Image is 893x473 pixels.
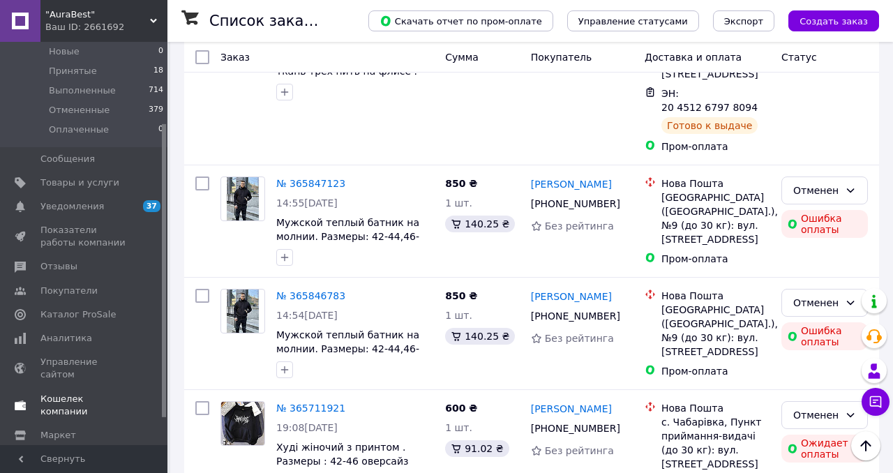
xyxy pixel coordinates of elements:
[793,295,839,310] div: Отменен
[661,415,770,471] div: с. Чабарівка, Пункт приймання-видачі (до 30 кг): вул. [STREET_ADDRESS]
[49,123,109,136] span: Оплаченные
[276,197,338,209] span: 14:55[DATE]
[276,403,345,414] a: № 365711921
[578,16,688,27] span: Управление статусами
[220,401,265,446] a: Фото товару
[380,15,542,27] span: Скачать отчет по пром-оплате
[49,45,80,58] span: Новые
[40,308,116,321] span: Каталог ProSale
[49,65,97,77] span: Принятые
[531,198,620,209] span: [PHONE_NUMBER]
[276,422,338,433] span: 19:08[DATE]
[531,52,592,63] span: Покупатель
[276,310,338,321] span: 14:54[DATE]
[40,260,77,273] span: Отзывы
[445,290,477,301] span: 850 ₴
[545,220,614,232] span: Без рейтинга
[445,52,479,63] span: Сумма
[545,445,614,456] span: Без рейтинга
[445,310,472,321] span: 1 шт.
[661,289,770,303] div: Нова Пошта
[49,104,110,117] span: Отмененные
[40,153,95,165] span: Сообщения
[40,429,76,442] span: Маркет
[531,177,612,191] a: [PERSON_NAME]
[567,10,699,31] button: Управление статусами
[713,10,774,31] button: Экспорт
[531,402,612,416] a: [PERSON_NAME]
[645,52,742,63] span: Доставка и оплата
[445,440,509,457] div: 91.02 ₴
[661,303,770,359] div: [GEOGRAPHIC_DATA] ([GEOGRAPHIC_DATA].), №9 (до 30 кг): вул. [STREET_ADDRESS]
[40,332,92,345] span: Аналитика
[276,329,419,382] a: Мужской теплый батник на молнии. Размеры: 42-44,46-48, 50-52, 54-56; Чорный, 54/56
[661,140,770,153] div: Пром-оплата
[661,190,770,246] div: [GEOGRAPHIC_DATA] ([GEOGRAPHIC_DATA].), №9 (до 30 кг): вул. [STREET_ADDRESS]
[661,252,770,266] div: Пром-оплата
[40,200,104,213] span: Уведомления
[276,178,345,189] a: № 365847123
[227,290,260,333] img: Фото товару
[40,285,98,297] span: Покупатели
[793,407,839,423] div: Отменен
[445,328,515,345] div: 140.25 ₴
[545,333,614,344] span: Без рейтинга
[276,217,419,270] a: Мужской теплый батник на молнии. Размеры: 42-44,46-48, 50-52, 54-56; Чорный, 54/56
[276,290,345,301] a: № 365846783
[661,117,758,134] div: Готово к выдаче
[40,224,129,249] span: Показатели работы компании
[661,364,770,378] div: Пром-оплата
[227,177,260,220] img: Фото товару
[793,183,839,198] div: Отменен
[276,442,408,467] a: Худі жіночий з принтом . Размеры : 42-46 оверсайз
[724,16,763,27] span: Экспорт
[45,8,150,21] span: "AuraBest"
[445,178,477,189] span: 850 ₴
[40,393,129,418] span: Кошелек компании
[800,16,868,27] span: Создать заказ
[40,356,129,381] span: Управление сайтом
[531,423,620,434] span: [PHONE_NUMBER]
[531,290,612,303] a: [PERSON_NAME]
[220,52,250,63] span: Заказ
[158,123,163,136] span: 0
[781,52,817,63] span: Статус
[220,177,265,221] a: Фото товару
[368,10,553,31] button: Скачать отчет по пром-оплате
[45,21,167,33] div: Ваш ID: 2661692
[781,435,868,463] div: Ожидает оплаты
[862,388,890,416] button: Чат с покупателем
[445,403,477,414] span: 600 ₴
[143,200,160,212] span: 37
[149,84,163,97] span: 714
[661,88,758,113] span: ЭН: 20 4512 6797 8094
[149,104,163,117] span: 379
[774,15,879,26] a: Создать заказ
[661,177,770,190] div: Нова Пошта
[445,216,515,232] div: 140.25 ₴
[781,322,868,350] div: Ошибка оплаты
[851,431,880,460] button: Наверх
[531,310,620,322] span: [PHONE_NUMBER]
[49,84,116,97] span: Выполненные
[221,402,264,445] img: Фото товару
[781,210,868,238] div: Ошибка оплаты
[445,197,472,209] span: 1 шт.
[209,13,329,29] h1: Список заказов
[788,10,879,31] button: Создать заказ
[445,422,472,433] span: 1 шт.
[661,401,770,415] div: Нова Пошта
[220,289,265,333] a: Фото товару
[153,65,163,77] span: 18
[40,177,119,189] span: Товары и услуги
[158,45,163,58] span: 0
